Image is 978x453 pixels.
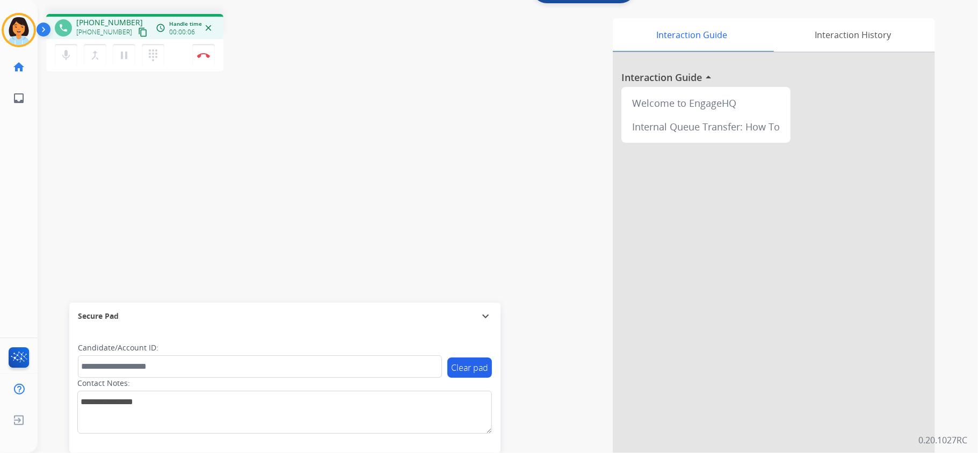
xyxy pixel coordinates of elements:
p: 0.20.1027RC [918,434,967,447]
div: Internal Queue Transfer: How To [626,115,786,138]
img: avatar [4,15,34,45]
div: Interaction Guide [613,18,771,52]
mat-icon: content_copy [138,27,148,37]
span: Secure Pad [78,311,119,322]
label: Candidate/Account ID: [78,342,158,353]
mat-icon: access_time [156,23,165,33]
div: Welcome to EngageHQ [626,91,786,115]
mat-icon: mic [60,49,73,62]
span: Handle time [169,20,202,28]
mat-icon: pause [118,49,131,62]
mat-icon: home [12,61,25,74]
button: Clear pad [447,357,492,378]
span: 00:00:06 [169,28,195,36]
mat-icon: phone [59,23,68,33]
span: [PHONE_NUMBER] [76,28,132,36]
mat-icon: close [204,23,213,33]
div: Interaction History [771,18,935,52]
label: Contact Notes: [77,378,130,389]
mat-icon: inbox [12,92,25,105]
mat-icon: merge_type [89,49,102,62]
mat-icon: expand_more [479,310,492,323]
mat-icon: dialpad [147,49,160,62]
img: control [197,53,210,58]
span: [PHONE_NUMBER] [76,17,143,28]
